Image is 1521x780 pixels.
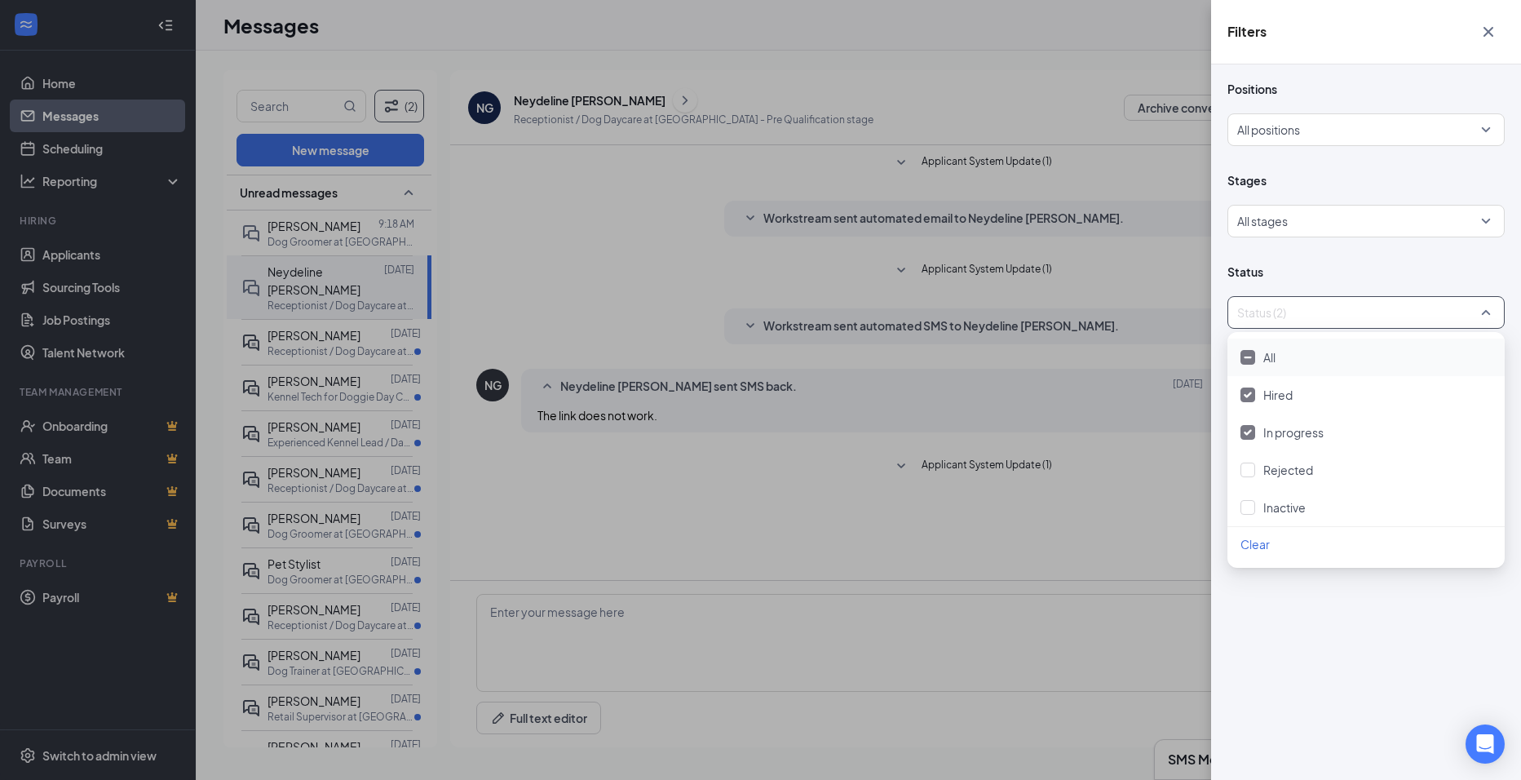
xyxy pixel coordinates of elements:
span: In progress [1263,425,1324,440]
img: checkbox [1244,429,1252,436]
button: Clear [1227,527,1283,561]
div: Hired [1227,376,1505,414]
span: Clear [1240,537,1270,552]
div: Rejected [1227,451,1505,489]
span: Stages [1227,172,1505,188]
img: checkbox [1244,356,1252,359]
span: Rejected [1263,463,1313,477]
span: Status [1227,264,1505,280]
span: All [1263,350,1276,365]
img: checkbox [1244,392,1252,398]
span: Inactive [1263,500,1306,515]
div: All [1227,339,1505,376]
div: Open Intercom Messenger [1466,725,1505,764]
div: Inactive [1227,489,1505,526]
svg: Cross [1479,22,1498,42]
button: Cross [1472,16,1505,47]
h5: Filters [1227,23,1267,41]
div: In progress [1227,414,1505,451]
span: Hired [1263,388,1293,402]
span: Positions [1227,81,1505,97]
